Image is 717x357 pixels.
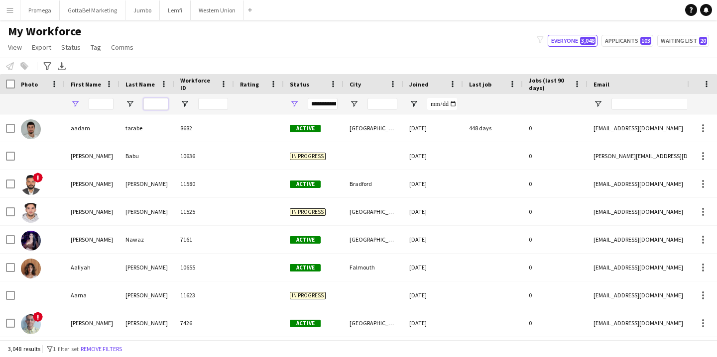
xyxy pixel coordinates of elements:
span: Jobs (last 90 days) [529,77,570,91]
div: Bradford [344,170,403,197]
a: Export [28,41,55,54]
button: Open Filter Menu [594,99,602,108]
div: 0 [523,198,588,225]
input: First Name Filter Input [89,98,114,110]
input: Last Name Filter Input [143,98,168,110]
div: [PERSON_NAME] [119,170,174,197]
button: Open Filter Menu [180,99,189,108]
span: Status [290,81,309,88]
div: 11623 [174,281,234,309]
img: Aarnav Mashruwala [21,314,41,334]
span: Photo [21,81,38,88]
a: Status [57,41,85,54]
span: ! [33,312,43,322]
span: Email [594,81,609,88]
div: [DATE] [403,281,463,309]
img: Aakash Singh [21,203,41,223]
span: Last Name [125,81,155,88]
div: Babu [119,142,174,170]
div: Aarna [65,281,119,309]
button: GottaBe! Marketing [60,0,125,20]
div: [PERSON_NAME] [119,281,174,309]
button: Waiting list20 [657,35,709,47]
div: [PERSON_NAME] [65,309,119,337]
span: Tag [91,43,101,52]
button: Remove filters [79,344,124,355]
button: Western Union [191,0,244,20]
div: 10636 [174,142,234,170]
div: 0 [523,281,588,309]
div: 0 [523,254,588,281]
img: Aalia Nawaz [21,231,41,251]
button: Lemfi [160,0,191,20]
div: aadam [65,114,119,142]
div: [PERSON_NAME] [119,254,174,281]
div: Falmouth [344,254,403,281]
div: [GEOGRAPHIC_DATA] [344,226,403,253]
div: 448 days [463,114,523,142]
span: View [8,43,22,52]
div: Aaliyah [65,254,119,281]
span: Joined [409,81,429,88]
div: 0 [523,142,588,170]
input: Workforce ID Filter Input [198,98,228,110]
div: 11580 [174,170,234,197]
div: [PERSON_NAME] [119,309,174,337]
div: [DATE] [403,226,463,253]
span: Active [290,236,321,244]
span: 20 [699,37,707,45]
div: [DATE] [403,170,463,197]
span: 3,048 [580,37,596,45]
button: Open Filter Menu [350,99,358,108]
input: Joined Filter Input [427,98,457,110]
app-action-btn: Advanced filters [41,60,53,72]
div: [PERSON_NAME] [65,226,119,253]
div: [GEOGRAPHIC_DATA] [344,198,403,225]
span: In progress [290,153,326,160]
div: 0 [523,170,588,197]
button: Open Filter Menu [290,99,299,108]
a: Comms [107,41,137,54]
div: 10655 [174,254,234,281]
span: City [350,81,361,88]
button: Everyone3,048 [548,35,597,47]
span: Active [290,320,321,327]
span: Active [290,180,321,188]
div: 11525 [174,198,234,225]
button: Jumbo [125,0,160,20]
a: Tag [87,41,105,54]
div: [DATE] [403,254,463,281]
span: Active [290,125,321,132]
div: 0 [523,114,588,142]
div: 7161 [174,226,234,253]
div: 8682 [174,114,234,142]
div: [DATE] [403,198,463,225]
div: [DATE] [403,309,463,337]
div: [PERSON_NAME] [65,198,119,225]
a: View [4,41,26,54]
span: 103 [640,37,651,45]
app-action-btn: Export XLSX [56,60,68,72]
button: Promega [20,0,60,20]
div: [GEOGRAPHIC_DATA] [344,114,403,142]
span: Active [290,264,321,271]
div: [PERSON_NAME] [65,170,119,197]
span: Export [32,43,51,52]
span: 1 filter set [53,345,79,353]
img: aadam tarabe [21,119,41,139]
span: Comms [111,43,133,52]
button: Open Filter Menu [71,99,80,108]
div: [GEOGRAPHIC_DATA] [344,309,403,337]
div: [DATE] [403,142,463,170]
button: Open Filter Menu [409,99,418,108]
button: Open Filter Menu [125,99,134,108]
div: 0 [523,309,588,337]
div: [DATE] [403,114,463,142]
span: ! [33,173,43,182]
span: In progress [290,292,326,299]
button: Applicants103 [601,35,653,47]
span: My Workforce [8,24,81,39]
span: Rating [240,81,259,88]
div: tarabe [119,114,174,142]
input: City Filter Input [367,98,397,110]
